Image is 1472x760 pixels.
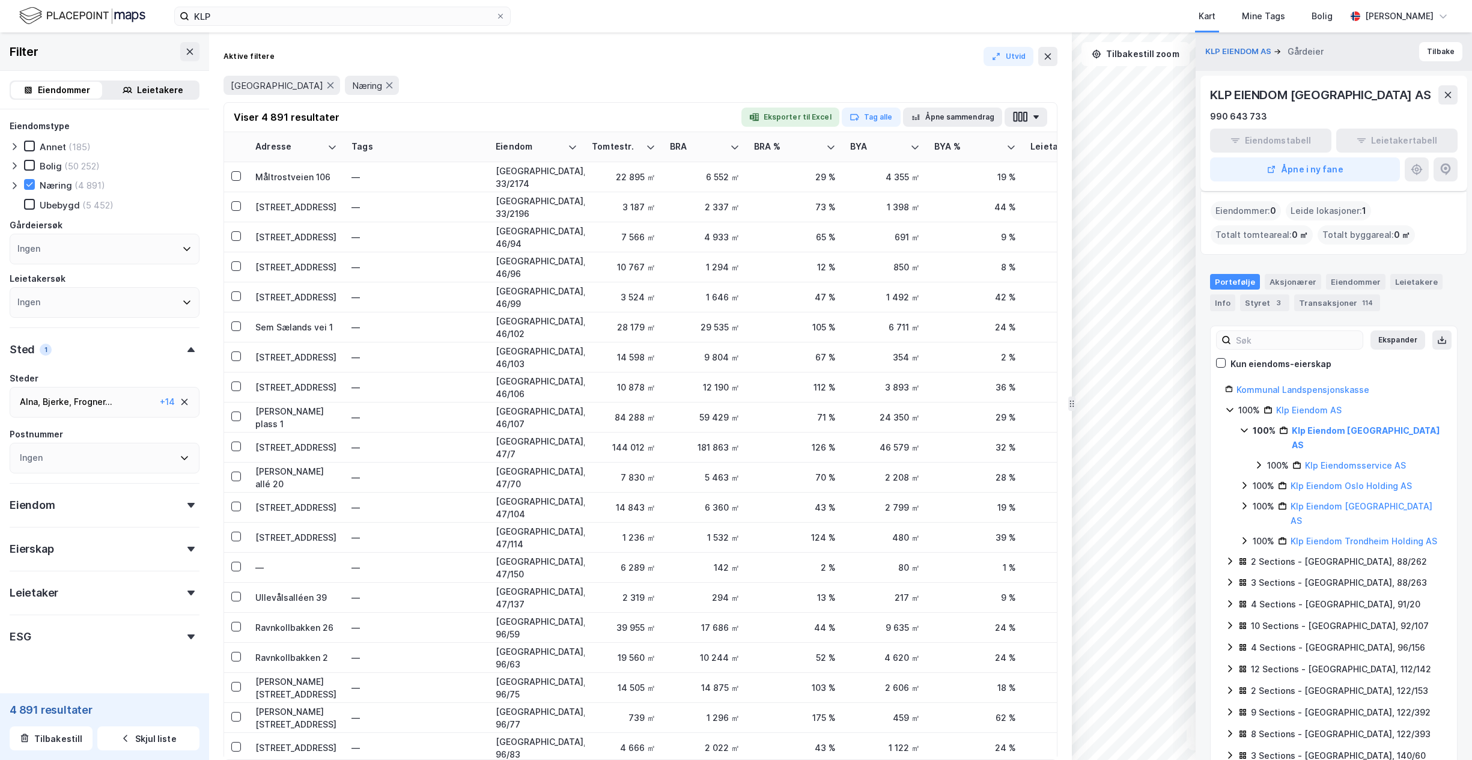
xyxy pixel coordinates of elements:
div: 9 Sections - [GEOGRAPHIC_DATA], 122/392 [1251,705,1431,720]
div: 8 Sections - [GEOGRAPHIC_DATA], 122/393 [1251,727,1431,741]
div: 2 606 ㎡ [850,681,920,694]
span: 0 [1270,204,1276,218]
div: 14 875 ㎡ [670,681,740,694]
div: 62 % [934,711,1016,724]
div: 739 ㎡ [592,711,655,724]
div: 12 % [754,261,836,273]
div: 2 [1030,321,1094,333]
div: [PERSON_NAME][STREET_ADDRESS] [255,675,337,701]
div: 18 % [934,681,1016,694]
div: — [351,258,481,277]
div: 1 646 ㎡ [670,291,740,303]
div: 3 187 ㎡ [592,201,655,213]
div: [GEOGRAPHIC_DATA], 47/114 [496,525,577,550]
div: [GEOGRAPHIC_DATA], 47/137 [496,585,577,610]
div: Totalt tomteareal : [1211,225,1313,245]
div: 4 933 ㎡ [670,231,740,243]
div: — [351,228,481,247]
div: Leietakere [137,83,183,97]
div: Ravnkollbakken 2 [255,651,337,664]
div: [STREET_ADDRESS] [255,741,337,754]
iframe: Chat Widget [1412,702,1472,760]
div: 10 244 ㎡ [670,651,740,664]
div: — [351,738,481,758]
div: [GEOGRAPHIC_DATA], 47/70 [496,465,577,490]
div: 2 [1030,381,1094,394]
div: [GEOGRAPHIC_DATA], 46/107 [496,405,577,430]
div: 2 208 ㎡ [850,471,920,484]
div: — [351,408,481,427]
div: 4 891 resultater [10,702,199,717]
button: Skjul liste [97,726,199,750]
div: 24 % [934,651,1016,664]
div: [STREET_ADDRESS] [255,231,337,243]
div: 2 % [754,561,836,574]
div: — [351,468,481,487]
div: 7 566 ㎡ [592,231,655,243]
div: 1 [1030,471,1094,484]
div: 100% [1267,458,1289,473]
div: 14 505 ㎡ [592,681,655,694]
div: [GEOGRAPHIC_DATA], 46/96 [496,255,577,280]
div: Ingen [17,295,40,309]
div: 36 % [934,381,1016,394]
div: 3 893 ㎡ [850,381,920,394]
div: 2 319 ㎡ [592,591,655,604]
div: 1 122 ㎡ [850,741,920,754]
div: — [351,288,481,307]
div: Bolig [40,160,62,172]
div: 4 355 ㎡ [850,171,920,183]
div: 3 524 ㎡ [592,291,655,303]
div: 73 % [754,201,836,213]
div: Aktive filtere [224,52,275,61]
div: Frogner ... [74,395,112,409]
div: BRA [670,141,725,153]
button: Eksporter til Excel [741,108,839,127]
div: [GEOGRAPHIC_DATA], 96/63 [496,645,577,670]
button: Tilbakestill [10,726,93,750]
div: — [351,618,481,637]
div: 144 012 ㎡ [592,441,655,454]
div: + 14 [160,395,175,409]
div: 39 % [934,531,1016,544]
div: 1 [1030,741,1094,754]
div: — [351,708,481,728]
div: 1 492 ㎡ [850,291,920,303]
div: KLP EIENDOM [GEOGRAPHIC_DATA] AS [1210,85,1434,105]
div: 181 863 ㎡ [670,441,740,454]
div: 17 [1030,441,1094,454]
div: [STREET_ADDRESS] [255,201,337,213]
div: Leietakere [1030,141,1080,153]
div: 2 799 ㎡ [850,501,920,514]
span: 0 ㎡ [1394,228,1410,242]
div: Steder [10,371,38,386]
div: 44 % [754,621,836,634]
div: BYA % [934,141,1002,153]
div: 1 296 ㎡ [670,711,740,724]
div: Bolig [1312,9,1333,23]
div: — [351,318,481,337]
div: (4 891) [75,180,105,191]
div: 42 % [934,291,1016,303]
div: 71 % [754,411,836,424]
div: Gårdeiersøk [10,218,62,233]
div: 126 % [754,441,836,454]
div: 2 % [934,351,1016,363]
div: — [351,168,481,187]
div: — [351,198,481,217]
div: Leietakere [1390,274,1443,290]
div: 6 552 ㎡ [670,171,740,183]
div: 84 288 ㎡ [592,411,655,424]
div: 459 ㎡ [850,711,920,724]
div: 12 190 ㎡ [670,381,740,394]
div: 4 620 ㎡ [850,651,920,664]
button: Tag alle [842,108,901,127]
div: 0 [1030,561,1094,574]
div: 1 [1030,201,1094,213]
div: [GEOGRAPHIC_DATA], 96/59 [496,615,577,640]
div: 1 236 ㎡ [592,531,655,544]
div: 4 Sections - [GEOGRAPHIC_DATA], 91/20 [1251,597,1420,612]
div: 24 % [934,621,1016,634]
div: 32 % [934,441,1016,454]
div: Eiendommer : [1211,201,1281,220]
